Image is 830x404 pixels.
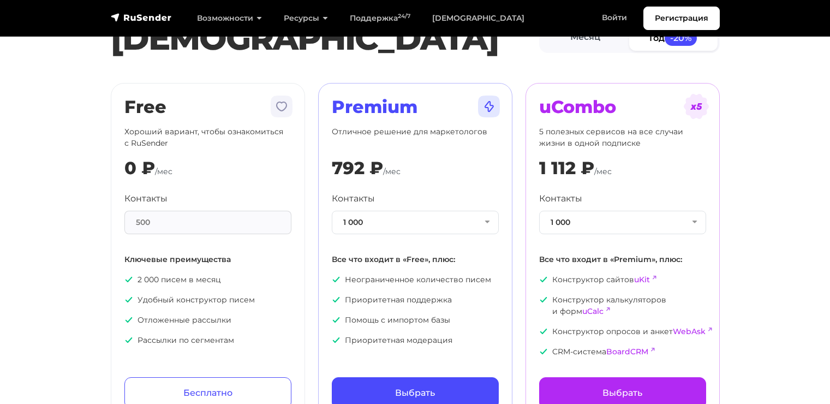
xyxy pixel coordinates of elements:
a: [DEMOGRAPHIC_DATA] [421,7,535,29]
a: WebAsk [673,326,706,336]
img: icon-ok.svg [539,327,548,336]
p: 5 полезных сервисов на все случаи жизни в одной подписке [539,126,706,149]
div: 792 ₽ [332,158,383,179]
img: icon-ok.svg [332,316,341,324]
img: icon-ok.svg [539,347,548,356]
a: Войти [591,7,638,29]
p: Конструктор сайтов [539,274,706,286]
span: /мес [383,167,401,176]
a: uKit [634,275,650,284]
p: Помощь с импортом базы [332,314,499,326]
p: Удобный конструктор писем [124,294,291,306]
p: Приоритетная поддержка [332,294,499,306]
img: icon-ok.svg [124,275,133,284]
label: Контакты [332,192,375,205]
sup: 24/7 [398,13,410,20]
div: 0 ₽ [124,158,155,179]
span: /мес [155,167,172,176]
a: BoardCRM [606,347,648,357]
p: Ключевые преимущества [124,254,291,265]
img: icon-ok.svg [124,316,133,324]
p: Хороший вариант, чтобы ознакомиться с RuSender [124,126,291,149]
p: Все что входит в «Premium», плюс: [539,254,706,265]
img: icon-ok.svg [539,295,548,304]
p: Неограниченное количество писем [332,274,499,286]
p: Отложенные рассылки [124,314,291,326]
h2: Free [124,97,291,117]
img: icon-ok.svg [124,295,133,304]
a: uCalc [582,306,604,316]
p: Рассылки по сегментам [124,335,291,346]
p: Отличное решение для маркетологов [332,126,499,149]
span: -20% [665,31,697,45]
a: Регистрация [643,7,720,30]
label: Контакты [539,192,582,205]
button: 1 000 [539,211,706,234]
a: Возможности [186,7,273,29]
p: Все что входит в «Free», плюс: [332,254,499,265]
h1: [DEMOGRAPHIC_DATA] [111,19,539,58]
a: Поддержка24/7 [339,7,421,29]
a: Год [629,26,718,50]
h2: uCombo [539,97,706,117]
img: RuSender [111,12,172,23]
p: 2 000 писем в месяц [124,274,291,286]
img: icon-ok.svg [332,275,341,284]
div: 1 112 ₽ [539,158,594,179]
a: Месяц [541,26,630,50]
img: icon-ok.svg [332,295,341,304]
p: Конструктор опросов и анкет [539,326,706,337]
label: Контакты [124,192,168,205]
img: tarif-ucombo.svg [683,93,709,120]
img: icon-ok.svg [332,336,341,344]
img: tarif-premium.svg [476,93,502,120]
p: CRM-система [539,346,706,358]
p: Конструктор калькуляторов и форм [539,294,706,317]
p: Приоритетная модерация [332,335,499,346]
img: icon-ok.svg [539,275,548,284]
img: tarif-free.svg [268,93,295,120]
h2: Premium [332,97,499,117]
button: 1 000 [332,211,499,234]
span: /мес [594,167,612,176]
a: Ресурсы [273,7,339,29]
img: icon-ok.svg [124,336,133,344]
